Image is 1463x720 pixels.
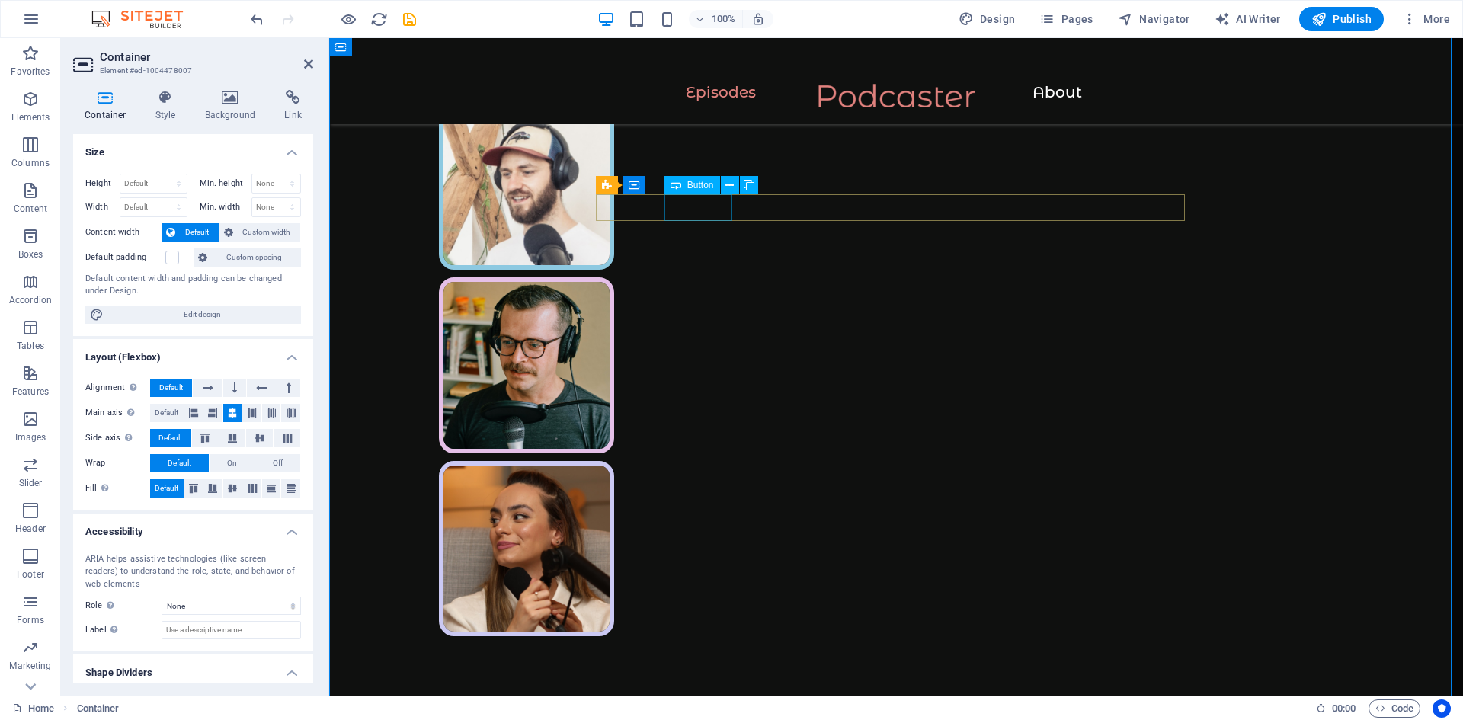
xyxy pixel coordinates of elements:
p: Content [14,203,47,215]
h4: Size [73,134,313,162]
button: Default [150,454,209,472]
label: Main axis [85,404,150,422]
button: More [1396,7,1456,31]
span: AI Writer [1215,11,1281,27]
p: Header [15,523,46,535]
label: Side axis [85,429,150,447]
span: Button [687,181,714,190]
button: AI Writer [1208,7,1287,31]
p: Slider [19,477,43,489]
button: Default [150,379,192,397]
button: undo [248,10,266,28]
button: Code [1369,699,1420,718]
button: Custom spacing [194,248,301,267]
p: Forms [17,614,44,626]
label: Width [85,203,120,211]
label: Min. height [200,179,251,187]
span: Default [180,223,214,242]
span: Edit design [108,306,296,324]
span: Default [158,429,182,447]
img: Editor Logo [88,10,202,28]
button: Edit design [85,306,301,324]
button: Off [255,454,300,472]
label: Wrap [85,454,150,472]
span: Code [1375,699,1413,718]
h3: Element #ed-1004478007 [100,64,283,78]
label: Label [85,621,162,639]
button: Default [150,429,191,447]
span: Default [155,404,178,422]
h6: 100% [712,10,736,28]
button: Usercentrics [1433,699,1451,718]
span: Pages [1039,11,1093,27]
p: Columns [11,157,50,169]
span: : [1343,702,1345,714]
h4: Style [144,90,194,122]
span: Custom spacing [212,248,296,267]
label: Alignment [85,379,150,397]
span: Default [168,454,191,472]
span: Design [959,11,1016,27]
div: Design (Ctrl+Alt+Y) [952,7,1022,31]
a: Click to cancel selection. Double-click to open Pages [12,699,54,718]
span: 00 00 [1332,699,1356,718]
i: On resize automatically adjust zoom level to fit chosen device. [751,12,765,26]
p: Marketing [9,660,51,672]
h4: Layout (Flexbox) [73,339,313,366]
label: Content width [85,223,162,242]
h6: Session time [1316,699,1356,718]
h4: Background [194,90,274,122]
span: On [227,454,237,472]
button: Click here to leave preview mode and continue editing [339,10,357,28]
p: Elements [11,111,50,123]
button: Default [150,479,184,498]
span: Role [85,597,118,615]
span: Click to select. Double-click to edit [77,699,120,718]
p: Tables [17,340,44,352]
input: Use a descriptive name [162,621,301,639]
button: 100% [689,10,743,28]
span: Off [273,454,283,472]
h4: Container [73,90,144,122]
span: Publish [1311,11,1372,27]
button: Custom width [219,223,301,242]
div: ARIA helps assistive technologies (like screen readers) to understand the role, state, and behavi... [85,553,301,591]
button: reload [370,10,388,28]
h4: Link [273,90,313,122]
p: Favorites [11,66,50,78]
h4: Shape Dividers [73,654,313,682]
i: Save (Ctrl+S) [401,11,418,28]
button: Default [162,223,219,242]
label: Fill [85,479,150,498]
i: Undo: Change button (Ctrl+Z) [248,11,266,28]
button: Default [150,404,184,422]
span: Default [155,479,178,498]
button: Navigator [1112,7,1196,31]
p: Boxes [18,248,43,261]
div: Default content width and padding can be changed under Design. [85,273,301,298]
nav: breadcrumb [77,699,120,718]
h4: Accessibility [73,514,313,541]
p: Footer [17,568,44,581]
button: save [400,10,418,28]
label: Default padding [85,248,165,267]
i: Reload page [370,11,388,28]
label: Min. width [200,203,251,211]
p: Accordion [9,294,52,306]
span: More [1402,11,1450,27]
h2: Container [100,50,313,64]
button: Publish [1299,7,1384,31]
button: Design [952,7,1022,31]
button: Pages [1033,7,1099,31]
span: Custom width [238,223,296,242]
span: Default [159,379,183,397]
span: Navigator [1118,11,1190,27]
label: Height [85,179,120,187]
p: Images [15,431,46,443]
p: Features [12,386,49,398]
button: On [210,454,255,472]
